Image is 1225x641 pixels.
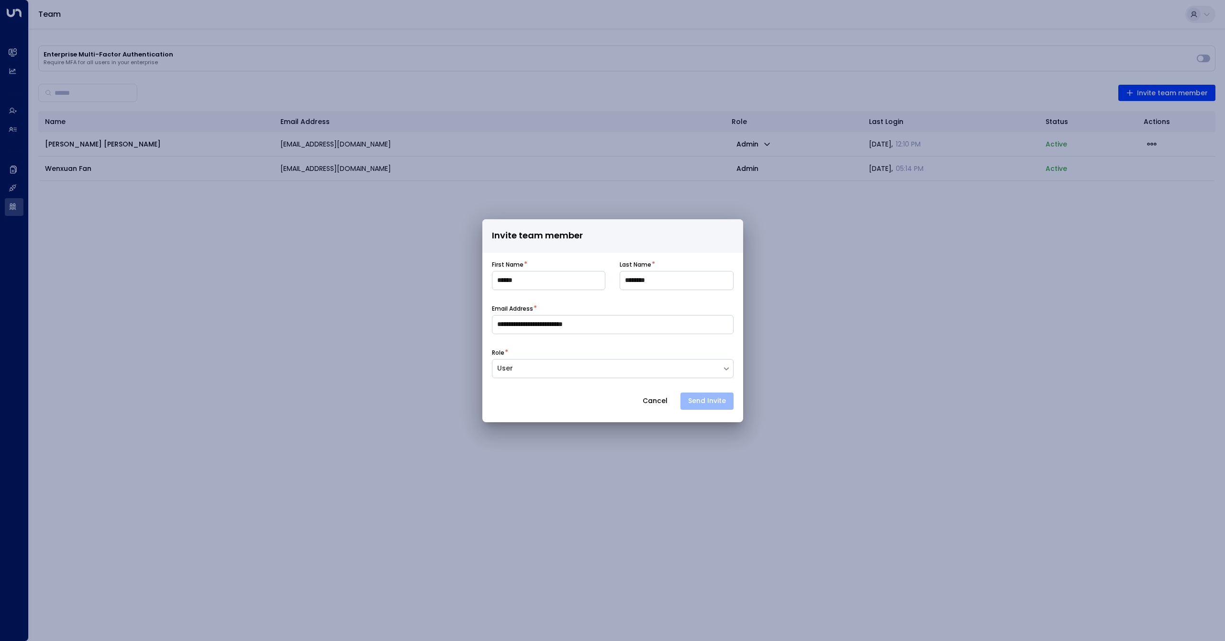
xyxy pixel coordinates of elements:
[492,260,523,269] label: First Name
[635,393,676,410] button: Cancel
[492,349,504,357] label: Role
[492,304,533,313] label: Email Address
[680,393,734,410] button: Send Invite
[620,260,651,269] label: Last Name
[492,229,583,243] span: Invite team member
[497,363,717,373] div: User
